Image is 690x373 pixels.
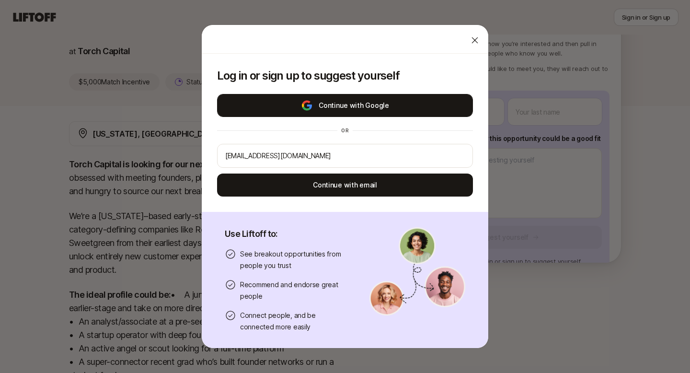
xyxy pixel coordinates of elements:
[217,94,473,117] button: Continue with Google
[217,174,473,197] button: Continue with email
[240,248,346,271] p: See breakout opportunities from people you trust
[240,310,346,333] p: Connect people, and be connected more easily
[225,150,465,162] input: Your personal email address
[301,100,313,111] img: google-logo
[240,279,346,302] p: Recommend and endorse great people
[337,127,353,134] div: or
[217,69,473,82] p: Log in or sign up to suggest yourself
[225,227,346,241] p: Use Liftoff to:
[369,227,465,315] img: signup-banner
